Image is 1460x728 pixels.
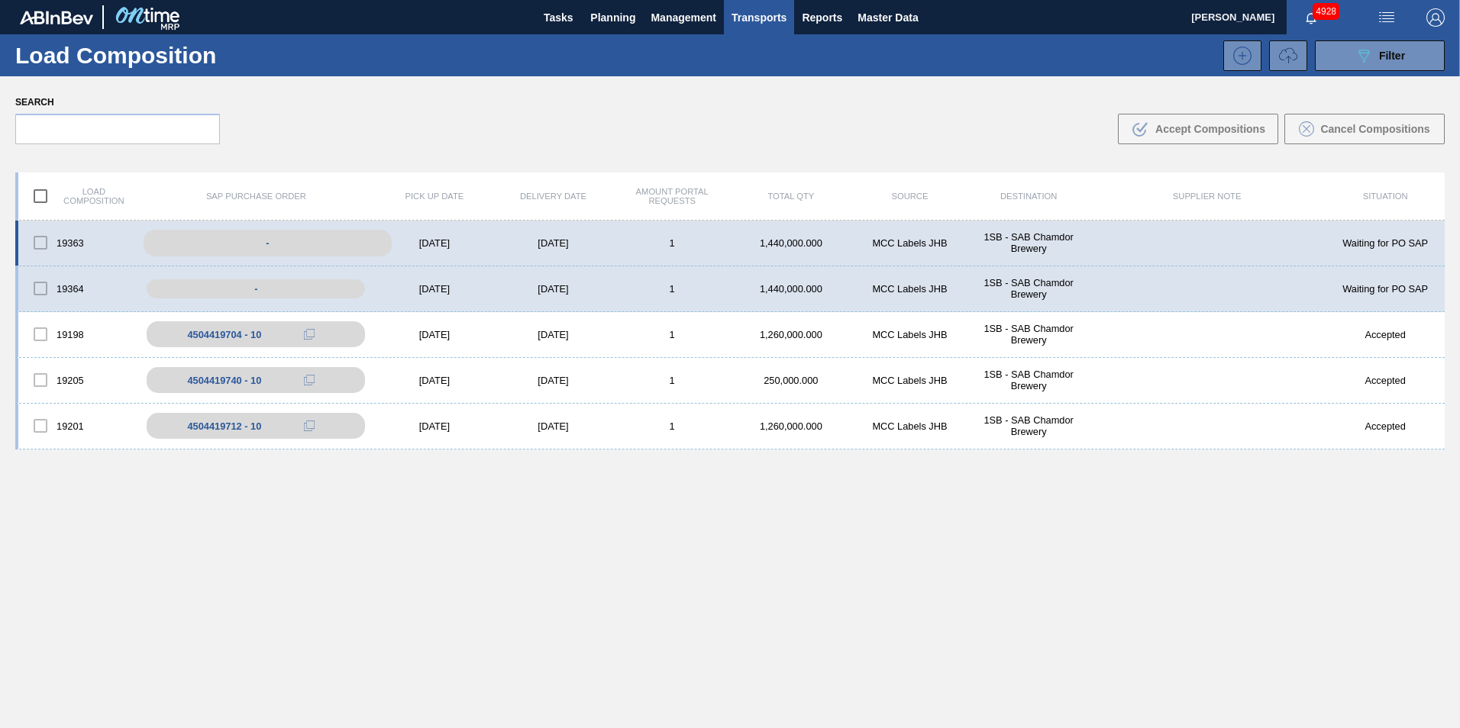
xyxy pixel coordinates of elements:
div: Supplier Note [1088,192,1326,201]
div: 19198 [18,318,137,350]
div: Delivery Date [494,192,613,201]
span: Accept Compositions [1155,123,1265,135]
div: SAP Purchase Order [137,192,375,201]
span: Reports [802,8,842,27]
span: Master Data [858,8,918,27]
div: New Load Composition [1216,40,1261,71]
div: MCC Labels JHB [851,420,970,432]
button: Accept Compositions [1118,114,1278,144]
div: [DATE] [375,237,494,249]
label: Search [15,92,220,114]
div: 1 [612,329,732,340]
div: 1SB - SAB Chamdor Brewery [969,369,1088,391]
div: Total Qty [732,192,851,201]
span: Filter [1379,50,1405,62]
div: [DATE] [494,237,613,249]
div: Accepted [1326,420,1445,432]
span: Tasks [541,8,575,27]
div: - [144,230,392,256]
div: [DATE] [375,420,494,432]
div: 1SB - SAB Chamdor Brewery [969,277,1088,300]
div: 1,440,000.000 [732,283,851,295]
div: Accepted [1326,375,1445,386]
div: Source [851,192,970,201]
div: Load composition [18,180,137,212]
div: [DATE] [494,420,613,432]
div: 19364 [18,272,137,304]
img: TNhmsLtSVTkK8tSr43FrP2fwEKptu5GPRR3wAAAABJRU5ErkJggg== [20,11,93,24]
div: 4504419704 - 10 [187,329,261,340]
img: userActions [1378,8,1396,27]
div: [DATE] [375,329,494,340]
div: Amount Portal Requests [612,187,732,205]
div: [DATE] [494,283,613,295]
div: 19205 [18,364,137,396]
div: Copy [294,371,325,389]
div: Destination [969,192,1088,201]
div: 19201 [18,410,137,442]
button: Notifications [1287,7,1336,28]
button: Filter [1315,40,1445,71]
span: Management [651,8,716,27]
div: 1 [612,237,732,249]
h1: Load Composition [15,47,267,64]
div: Copy [294,325,325,343]
div: 4504419712 - 10 [187,420,261,432]
span: 4928 [1313,3,1339,20]
div: Pick up Date [375,192,494,201]
div: 1SB - SAB Chamdor Brewery [969,323,1088,346]
div: 250,000.000 [732,375,851,386]
div: 1,260,000.000 [732,420,851,432]
div: 1 [612,283,732,295]
div: 1SB - SAB Chamdor Brewery [969,231,1088,254]
div: MCC Labels JHB [851,237,970,249]
div: [DATE] [494,329,613,340]
div: - [147,279,365,298]
div: 1,260,000.000 [732,329,851,340]
div: Waiting for PO SAP [1326,283,1445,295]
div: Waiting for PO SAP [1326,237,1445,249]
button: Cancel Compositions [1284,114,1445,144]
div: MCC Labels JHB [851,375,970,386]
div: 1 [612,375,732,386]
span: Planning [590,8,635,27]
div: 4504419740 - 10 [187,375,261,386]
div: MCC Labels JHB [851,283,970,295]
div: Copy [294,417,325,435]
div: MCC Labels JHB [851,329,970,340]
div: 1SB - SAB Chamdor Brewery [969,414,1088,437]
div: [DATE] [494,375,613,386]
span: Transports [732,8,787,27]
div: 19363 [18,227,137,259]
div: Request volume [1261,40,1307,71]
div: [DATE] [375,283,494,295]
span: Cancel Compositions [1320,123,1429,135]
div: 1,440,000.000 [732,237,851,249]
button: UploadTransport Information [1269,40,1307,71]
div: 1 [612,420,732,432]
div: [DATE] [375,375,494,386]
div: Situation [1326,192,1445,201]
div: Accepted [1326,329,1445,340]
img: Logout [1426,8,1445,27]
